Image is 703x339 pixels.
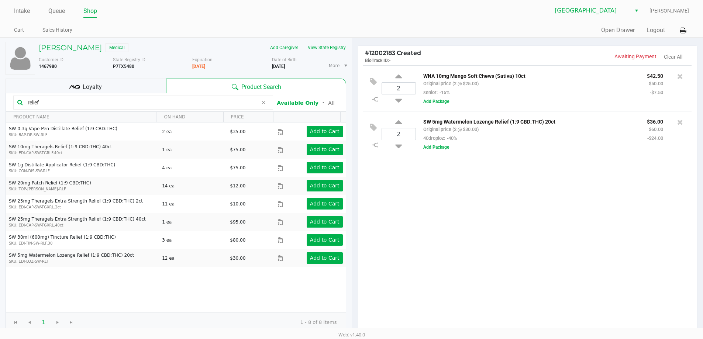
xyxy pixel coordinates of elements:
p: SW 5mg Watermelon Lozenge Relief (1:9 CBD:THC) 20ct [423,117,636,125]
td: 1 ea [159,141,227,159]
span: - [389,58,391,63]
button: Add to Cart [307,216,343,228]
td: SW 1g Distillate Applicator Relief (1:9 CBD:THC) [6,159,159,177]
p: WNA 10mg Mango Soft Chews (Sativa) 10ct [423,71,636,79]
button: Add to Cart [307,198,343,210]
p: SKU: CON-DIS-SW-RLF [9,168,156,174]
span: 12002183 Created [365,49,421,56]
span: $12.00 [230,183,245,188]
span: $80.00 [230,238,245,243]
inline-svg: Split item qty to new line [369,94,382,104]
span: # [365,49,369,56]
td: SW 30ml (600mg) Tincture Relief (1:9 CBD:THC) [6,231,159,249]
app-button-loader: Add to Cart [310,128,340,134]
small: -$7.50 [650,90,663,95]
small: senior: [423,90,449,95]
b: 1467980 [39,64,57,69]
button: Add Package [423,144,449,151]
p: SKU: BAP-DP-SW-RLF [9,132,156,138]
td: SW 25mg Theragels Extra Strength Relief (1:9 CBD:THC) 2ct [6,195,159,213]
span: $75.00 [230,147,245,152]
span: $95.00 [230,219,245,225]
span: $30.00 [230,256,245,261]
div: Data table [6,112,346,312]
li: More [326,59,349,72]
small: $50.00 [649,81,663,86]
td: SW 10mg Theragels Relief (1:9 CBD:THC) 40ct [6,141,159,159]
button: Add Package [423,98,449,105]
span: Go to the first page [13,319,19,325]
td: SW 25mg Theragels Extra Strength Relief (1:9 CBD:THC) 40ct [6,213,159,231]
app-button-loader: Add to Cart [310,165,340,170]
button: Add to Cart [307,126,343,137]
p: SKU: TOP-[PERSON_NAME]-RLF [9,186,156,192]
th: PRICE [223,112,273,122]
td: SW 0.3g Vape Pen Distillate Relief (1:9 CBD:THC) [6,122,159,141]
a: Intake [14,6,30,16]
button: Add to Cart [307,162,343,173]
span: Page 1 [37,315,51,329]
span: $10.00 [230,201,245,207]
span: Go to the last page [68,319,74,325]
p: SKU: EDI-CAP-SW-TGXRL.40ct [9,222,156,228]
span: Loyalty [83,83,102,91]
span: Expiration [192,57,213,62]
button: Add to Cart [307,144,343,155]
p: SKU: EDI-CAP-SW-TGXRL.2ct [9,204,156,210]
button: Add to Cart [307,234,343,246]
a: Sales History [42,25,72,35]
span: Medical [106,43,128,52]
td: SW 5mg Watermelon Lozenge Relief (1:9 CBD:THC) 20ct [6,249,159,267]
small: Original price (2 @ $30.00) [423,127,479,132]
th: ON HAND [156,112,223,122]
span: Go to the previous page [27,319,32,325]
span: ᛫ [318,99,328,106]
p: $36.00 [647,117,663,125]
span: More [329,62,340,69]
td: SW 20mg Patch Relief (1:9 CBD:THC) [6,177,159,195]
td: 2 ea [159,122,227,141]
b: [DATE] [272,64,285,69]
span: BioTrack ID: [365,58,389,63]
input: Scan or Search Products to Begin [25,97,258,108]
p: SKU: EDI-CAP-SW-TGRLF.40ct [9,150,156,156]
button: Add Caregiver [265,42,303,53]
kendo-pager-info: 1 - 8 of 8 items [84,319,337,326]
app-button-loader: Add to Cart [310,237,340,243]
button: Open Drawer [601,26,635,35]
td: 11 ea [159,195,227,213]
small: -$24.00 [647,135,663,141]
inline-svg: Split item qty to new line [369,140,382,150]
a: Cart [14,25,24,35]
h5: [PERSON_NAME] [39,43,102,52]
th: PRODUCT NAME [6,112,156,122]
span: Date of Birth [272,57,297,62]
td: 3 ea [159,231,227,249]
a: Shop [83,6,97,16]
span: -40% [445,135,457,141]
app-button-loader: Add to Cart [310,183,340,188]
p: Awaiting Payment [527,53,657,60]
button: Select [631,4,642,17]
span: [PERSON_NAME] [649,7,689,15]
p: $42.50 [647,71,663,79]
span: State Registry ID [113,57,145,62]
button: Clear All [664,53,682,61]
span: Go to the next page [51,315,65,329]
app-button-loader: Add to Cart [310,255,340,261]
button: View State Registry [303,42,346,53]
span: $35.00 [230,129,245,134]
p: SKU: EDI-TIN-SW-RLF.30 [9,241,156,246]
td: 4 ea [159,159,227,177]
span: Go to the first page [9,315,23,329]
b: P7TX5480 [113,64,134,69]
app-button-loader: Add to Cart [310,201,340,207]
span: -15% [438,90,449,95]
span: Go to the next page [55,319,61,325]
button: All [328,99,334,107]
td: 12 ea [159,249,227,267]
small: Original price (2 @ $25.00) [423,81,479,86]
td: 1 ea [159,213,227,231]
span: $75.00 [230,165,245,170]
button: Logout [647,26,665,35]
